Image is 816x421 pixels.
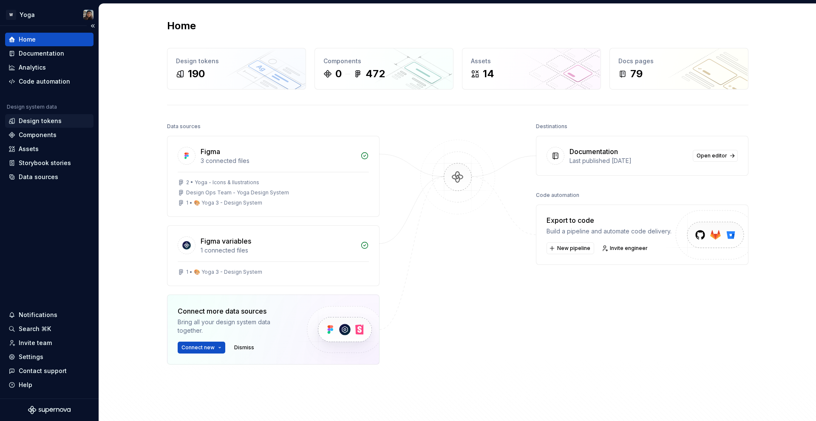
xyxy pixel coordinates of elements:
a: Documentation [5,47,93,60]
span: Connect new [181,344,215,351]
div: Home [19,35,36,44]
a: Docs pages79 [609,48,748,90]
div: Help [19,381,32,389]
div: Design system data [7,104,57,110]
div: 1 connected files [201,246,355,255]
a: Design tokens [5,114,93,128]
svg: Supernova Logo [28,406,71,414]
a: Figma3 connected files2 • Yoga - Icons & IlustrationsDesign Ops Team - Yoga Design System1 • 🎨 Yo... [167,136,380,217]
a: Code automation [5,75,93,88]
div: Assets [19,145,39,153]
button: New pipeline [547,242,594,254]
div: Assets [471,57,592,65]
div: W [6,10,16,20]
a: Components0472 [314,48,453,90]
span: New pipeline [557,245,590,252]
div: 0 [335,67,342,81]
div: Documentation [19,49,64,58]
a: Invite team [5,336,93,350]
div: Code automation [536,189,579,201]
div: 1 • 🎨 Yoga 3 - Design System [186,199,262,206]
img: Larissa Matos [83,10,93,20]
a: Data sources [5,170,93,184]
div: Destinations [536,121,567,132]
div: Bring all your design system data together. [178,318,292,335]
span: Invite engineer [610,245,648,252]
div: Yoga [20,11,35,19]
a: Analytics [5,61,93,74]
a: Invite engineer [599,242,652,254]
div: Build a pipeline and automate code delivery. [547,227,671,236]
div: Data sources [167,121,201,132]
span: Open editor [697,152,727,159]
div: Data sources [19,173,58,181]
a: Home [5,33,93,46]
div: Components [323,57,445,65]
a: Open editor [693,150,738,162]
h2: Home [167,19,196,33]
button: Connect new [178,342,225,354]
div: Figma variables [201,236,251,246]
button: Help [5,378,93,392]
a: Storybook stories [5,156,93,170]
div: Design tokens [19,117,62,125]
button: WYogaLarissa Matos [2,6,97,24]
a: Assets14 [462,48,601,90]
a: Figma variables1 connected files1 • 🎨 Yoga 3 - Design System [167,225,380,286]
button: Contact support [5,364,93,378]
div: Connect more data sources [178,306,292,316]
button: Notifications [5,308,93,322]
div: Export to code [547,215,671,225]
div: Design Ops Team - Yoga Design System [186,189,289,196]
div: Analytics [19,63,46,72]
div: 1 • 🎨 Yoga 3 - Design System [186,269,262,275]
div: Search ⌘K [19,325,51,333]
div: Invite team [19,339,52,347]
div: Figma [201,146,220,157]
a: Components [5,128,93,142]
a: Design tokens190 [167,48,306,90]
button: Dismiss [230,342,258,354]
div: Settings [19,353,43,361]
div: 2 • Yoga - Icons & Ilustrations [186,179,259,186]
a: Assets [5,142,93,156]
button: Search ⌘K [5,322,93,336]
div: 79 [630,67,643,81]
button: Collapse sidebar [87,20,99,32]
div: 472 [365,67,385,81]
div: Last published [DATE] [569,157,688,165]
div: Components [19,131,57,139]
div: Contact support [19,367,67,375]
div: 3 connected files [201,157,355,165]
span: Dismiss [234,344,254,351]
div: Storybook stories [19,159,71,167]
div: 190 [188,67,205,81]
div: Design tokens [176,57,297,65]
div: Notifications [19,311,57,319]
div: Code automation [19,77,70,86]
div: Docs pages [618,57,739,65]
a: Settings [5,350,93,364]
div: 14 [483,67,494,81]
div: Documentation [569,146,618,157]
